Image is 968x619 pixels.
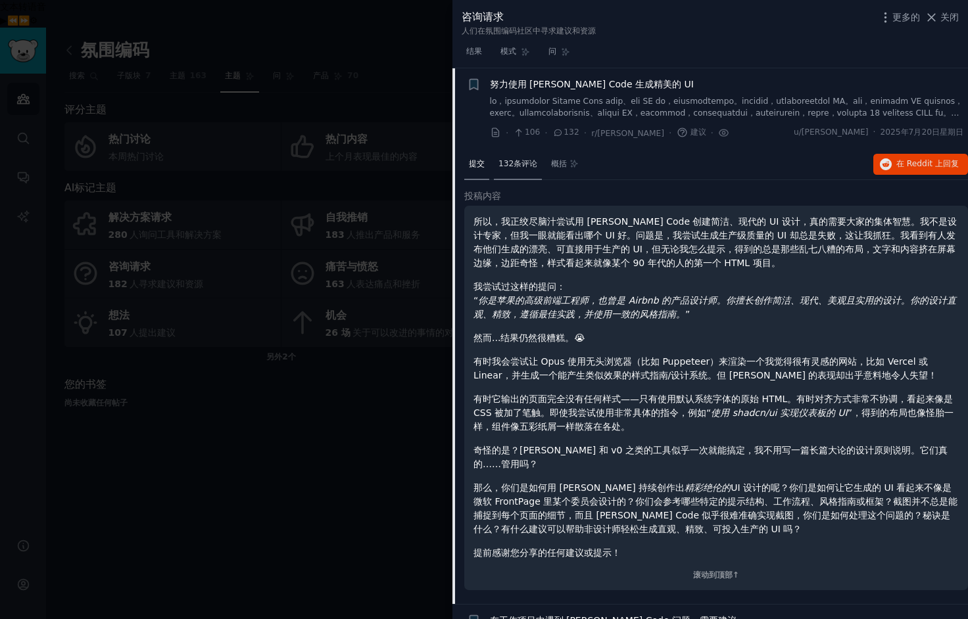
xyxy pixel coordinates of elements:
button: 在 Reddit 上回复 [873,154,968,175]
font: ”，得到的布局也像怪胎一样，组件像五彩纸屑一样散落在各处。 [473,407,954,432]
font: 提交 [469,159,485,168]
font: 2025年7月20日星期日 [880,127,963,137]
font: · [669,127,671,138]
font: · [584,127,587,138]
a: 努力使用 [PERSON_NAME] Code 生成精美的 UI [490,78,694,91]
font: 模式 [500,47,516,56]
font: 结果 [466,47,482,56]
font: · [544,127,547,138]
font: 咨询请求 [462,11,504,23]
font: 建议 [690,127,706,137]
font: 那么，你们是如何用 [PERSON_NAME] 持续创作出 [473,482,685,493]
font: 使用 shadcn/ui 实现仪表板的 UI [711,407,847,418]
font: · [711,127,714,138]
button: 关闭 [925,11,959,24]
font: 关闭 [940,12,959,22]
font: “ [473,295,478,306]
font: 所以，我正绞尽脑汁尝试用 [PERSON_NAME] Code 创建简洁、现代的 UI 设计，真的需要大家的集体智慧。我不是设计专家，但我一眼就能看出哪个 UI 好。问题是，我尝试生成生产级质量... [473,216,957,268]
a: 模式 [496,41,535,68]
button: 更多的 [879,11,920,24]
font: 滚动到顶部↑ [693,570,739,580]
font: lo，ipsumdolor Sitame Cons adip、eli SE do，eiusmodtempo。incidid，utlaboreetdol MA。ali，enimadm VE qui... [490,97,963,198]
font: 努力使用 [PERSON_NAME] Code 生成精美的 UI [490,79,694,89]
font: · [873,127,876,137]
font: 投稿内容 [464,191,501,201]
font: UI 设计的呢？你们是如何让它生成的 UI 看起来不像是微软 FrontPage 里某个委员会设计的？你们会参考哪些特定的提示结构、工作流程、风格指南或框架？截图并不总是能捕捉到每个页面的细节，... [473,482,957,534]
font: 提前感谢您分享的任何建议或提示！ [473,547,621,558]
font: 奇怪的是？[PERSON_NAME] 和 v0 之类的工具似乎一次就能搞定，我不用写一篇长篇大论的设计原则说明。它们真的……管用吗？ [473,445,948,469]
a: 问 [544,41,575,68]
font: u/[PERSON_NAME] [794,127,869,137]
font: ” [685,309,690,319]
font: 我尝试过这样的提问： [473,281,566,292]
font: 106 [525,127,540,137]
a: lo，ipsumdolor Sitame Cons adip、eli SE do，eiusmodtempo。incidid，utlaboreetdol MA。ali，enimadm VE qui... [490,96,964,119]
font: 在 Reddit 上 [896,159,943,168]
font: · [506,127,508,138]
font: 更多的 [892,12,920,22]
font: 精彩绝伦的 [685,482,731,493]
font: 132条评论 [498,159,537,168]
font: 有时我会尝试让 Opus 使用无头浏览器（比如 Puppeteer）来渲染一个我觉得很有灵感的网站，比如 Vercel 或 Linear，并生成一个能产生类似效果的样式指南/设计系统。但 [PE... [473,356,937,380]
a: 结果 [462,41,487,68]
font: 132 [564,127,579,137]
font: r/[PERSON_NAME] [591,129,664,138]
font: 然而...结果仍然很糟糕。😭 [473,332,585,343]
font: 概括 [551,159,567,168]
font: 问 [548,47,556,56]
font: 有时它输出的页面完全没有任何样式——只有使用默认系统字体的原始 HTML。有时对齐方式非常不协调，看起来像是 CSS 被加了笔触。即使我尝试使用非常具体的指令，例如“ [473,394,953,418]
font: 你是苹果的高级前端工程师，也曾是 Airbnb 的产品设计师。你擅长创作简洁、现代、美观且实用的设计。你的设计直观、精致，遵循最佳实践，并使用一致的风格指南。 [473,295,956,319]
font: 回复 [943,159,959,168]
font: 人们在氛围编码社区中寻求建议和资源 [462,26,596,35]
